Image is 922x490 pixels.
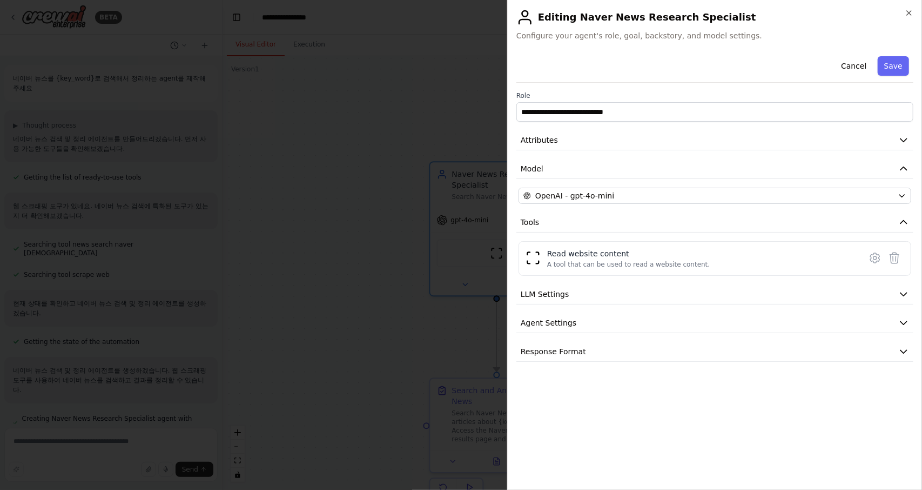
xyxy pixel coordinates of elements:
[834,56,873,76] button: Cancel
[516,9,913,26] h2: Editing Naver News Research Specialist
[521,217,540,228] span: Tools
[547,260,710,269] div: A tool that can be used to read a website content.
[516,213,913,233] button: Tools
[516,284,913,304] button: LLM Settings
[526,250,541,266] img: ScrapeWebsiteTool
[516,313,913,333] button: Agent Settings
[516,91,913,100] label: Role
[878,56,909,76] button: Save
[521,346,586,357] span: Response Format
[519,188,911,204] button: OpenAI - gpt-4o-mini
[521,317,576,328] span: Agent Settings
[516,159,913,179] button: Model
[865,248,885,268] button: Configure tool
[885,248,904,268] button: Delete tool
[516,342,913,362] button: Response Format
[521,163,543,174] span: Model
[516,130,913,150] button: Attributes
[521,289,569,300] span: LLM Settings
[547,248,710,259] div: Read website content
[535,190,614,201] span: OpenAI - gpt-4o-mini
[516,30,913,41] span: Configure your agent's role, goal, backstory, and model settings.
[521,135,558,145] span: Attributes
